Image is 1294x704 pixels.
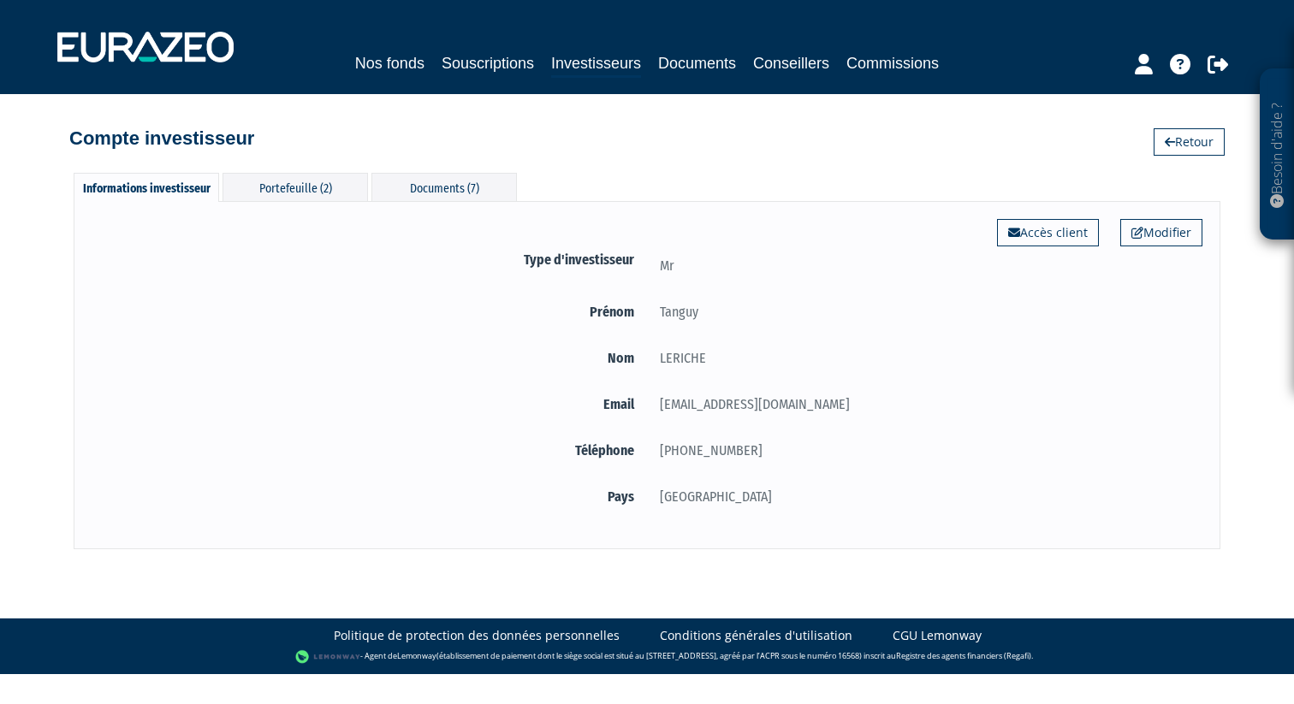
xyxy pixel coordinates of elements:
[92,301,647,322] label: Prénom
[92,486,647,507] label: Pays
[92,249,647,270] label: Type d'investisseur
[334,627,620,644] a: Politique de protection des données personnelles
[647,301,1202,322] div: Tanguy
[1267,78,1287,232] p: Besoin d'aide ?
[223,173,368,201] div: Portefeuille (2)
[753,51,829,75] a: Conseillers
[647,486,1202,507] div: [GEOGRAPHIC_DATA]
[1120,219,1202,246] a: Modifier
[1154,128,1225,156] a: Retour
[647,393,1202,415] div: [EMAIL_ADDRESS][DOMAIN_NAME]
[658,51,736,75] a: Documents
[397,651,436,662] a: Lemonway
[647,347,1202,369] div: LERICHE
[92,440,647,461] label: Téléphone
[647,255,1202,276] div: Mr
[92,393,647,415] label: Email
[57,32,234,62] img: 1732889491-logotype_eurazeo_blanc_rvb.png
[647,440,1202,461] div: [PHONE_NUMBER]
[17,648,1277,666] div: - Agent de (établissement de paiement dont le siège social est situé au [STREET_ADDRESS], agréé p...
[295,648,361,666] img: logo-lemonway.png
[893,627,982,644] a: CGU Lemonway
[74,173,219,202] div: Informations investisseur
[92,347,647,369] label: Nom
[442,51,534,75] a: Souscriptions
[69,128,254,149] h4: Compte investisseur
[896,651,1031,662] a: Registre des agents financiers (Regafi)
[846,51,939,75] a: Commissions
[355,51,424,75] a: Nos fonds
[551,51,641,78] a: Investisseurs
[997,219,1099,246] a: Accès client
[660,627,852,644] a: Conditions générales d'utilisation
[371,173,517,201] div: Documents (7)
